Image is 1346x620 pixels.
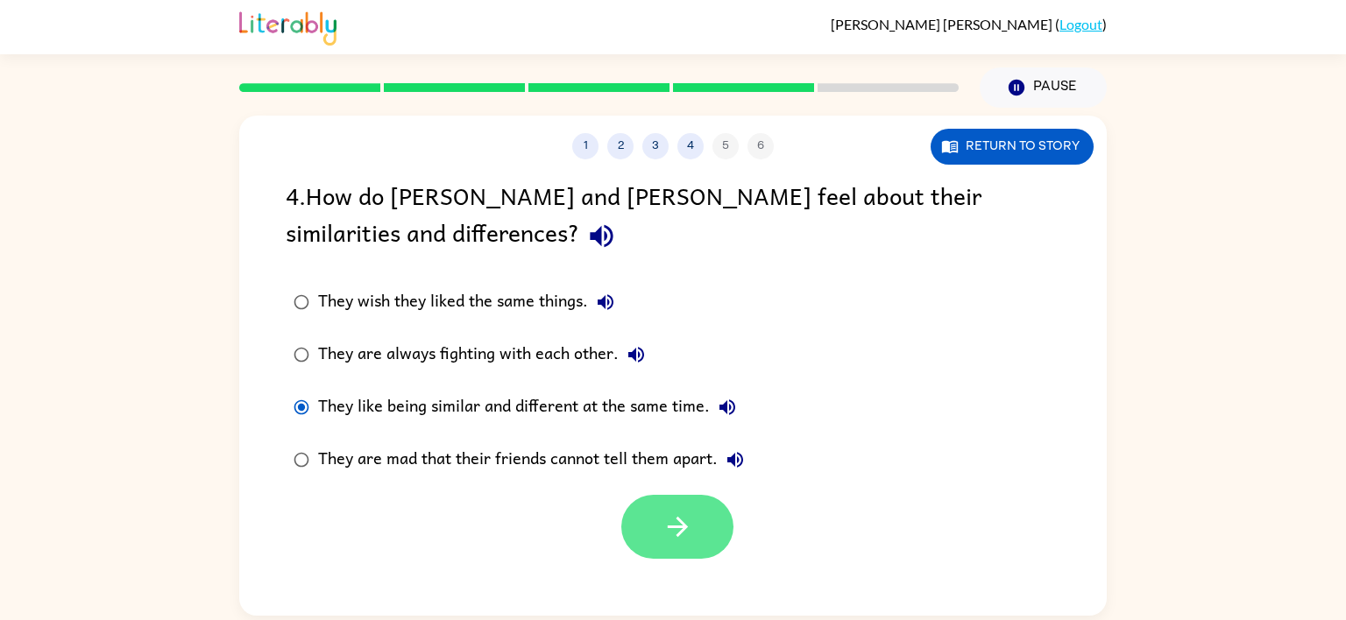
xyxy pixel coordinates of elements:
button: Pause [980,67,1107,108]
button: They are mad that their friends cannot tell them apart. [718,442,753,477]
div: 4 . How do [PERSON_NAME] and [PERSON_NAME] feel about their similarities and differences? [286,177,1060,258]
button: They like being similar and different at the same time. [710,390,745,425]
div: They like being similar and different at the same time. [318,390,745,425]
div: ( ) [831,16,1107,32]
button: 1 [572,133,599,159]
img: Literably [239,7,336,46]
button: 4 [677,133,704,159]
button: 3 [642,133,669,159]
button: They are always fighting with each other. [619,337,654,372]
div: They are mad that their friends cannot tell them apart. [318,442,753,477]
span: [PERSON_NAME] [PERSON_NAME] [831,16,1055,32]
button: They wish they liked the same things. [588,285,623,320]
button: 2 [607,133,634,159]
div: They are always fighting with each other. [318,337,654,372]
div: They wish they liked the same things. [318,285,623,320]
a: Logout [1059,16,1102,32]
button: Return to story [931,129,1094,165]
